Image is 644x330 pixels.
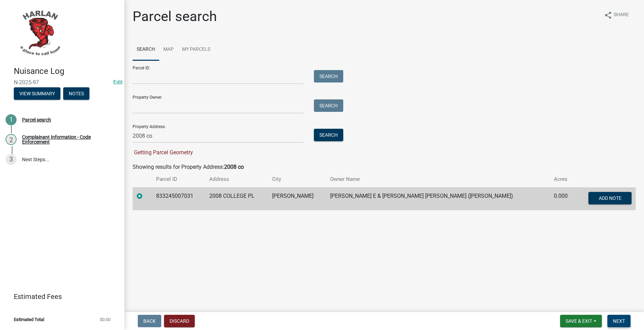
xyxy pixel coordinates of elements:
[14,7,66,59] img: City of Harlan, Iowa
[133,149,193,156] span: Getting Parcel Geometry
[205,171,268,187] th: Address
[138,315,161,327] button: Back
[6,290,113,303] a: Estimated Fees
[14,66,119,76] h4: Nuisance Log
[205,187,268,210] td: 2008 COLLEGE PL
[159,39,178,61] a: Map
[133,39,159,61] a: Search
[14,91,60,97] wm-modal-confirm: Summary
[152,187,205,210] td: 833245007031
[14,317,44,322] span: Estimated Total
[143,318,156,324] span: Back
[614,11,629,19] span: Share
[14,87,60,100] button: View Summary
[326,171,550,187] th: Owner Name
[100,317,110,322] span: $0.00
[152,171,205,187] th: Parcel ID
[178,39,214,61] a: My Parcels
[613,318,625,324] span: Next
[588,192,632,204] button: Add Note
[113,79,123,86] wm-modal-confirm: Edit Application Number
[6,134,17,145] div: 2
[598,8,634,22] button: shareShare
[550,187,576,210] td: 0.000
[268,171,326,187] th: City
[314,129,343,141] button: Search
[314,70,343,82] button: Search
[224,164,244,170] strong: 2008 co
[314,99,343,112] button: Search
[604,11,612,19] i: share
[113,79,123,86] a: Edit
[164,315,195,327] button: Discard
[22,117,51,122] div: Parcel search
[6,154,17,165] div: 3
[607,315,631,327] button: Next
[560,315,602,327] button: Save & Exit
[14,79,110,86] span: N-2025-97
[268,187,326,210] td: [PERSON_NAME]
[133,8,217,25] h1: Parcel search
[598,195,621,201] span: Add Note
[133,163,636,171] div: Showing results for Property Address:
[22,135,113,144] div: Complainant Information - Code Enforcement
[326,187,550,210] td: [PERSON_NAME] E & [PERSON_NAME] [PERSON_NAME] ([PERSON_NAME])
[550,171,576,187] th: Acres
[566,318,592,324] span: Save & Exit
[63,91,89,97] wm-modal-confirm: Notes
[6,114,17,125] div: 1
[63,87,89,100] button: Notes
